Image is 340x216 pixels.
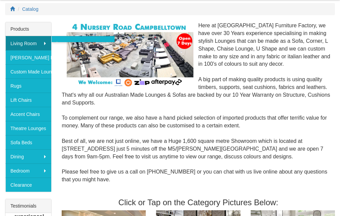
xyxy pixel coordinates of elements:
[51,36,115,50] a: Lounges
[5,163,51,178] a: Bedroom
[5,93,51,107] a: Lift Chairs
[5,79,51,93] a: Rugs
[5,135,51,149] a: Sofa Beds
[62,198,335,207] h3: Click or Tap on the Category Pictures Below:
[5,199,51,213] div: Testimonials
[22,6,38,12] a: Catalog
[5,50,51,64] a: [PERSON_NAME] Furniture
[5,36,51,50] a: Living Room
[5,149,51,163] a: Dining
[5,178,51,192] a: Clearance
[5,121,51,135] a: Theatre Lounges
[67,22,193,88] img: Corner Modular Lounges
[5,64,51,79] a: Custom Made Lounges
[62,22,335,191] div: Here at [GEOGRAPHIC_DATA] Furniture Factory, we have over 30 Years experience specialising in mak...
[5,22,51,36] div: Products
[5,107,51,121] a: Accent Chairs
